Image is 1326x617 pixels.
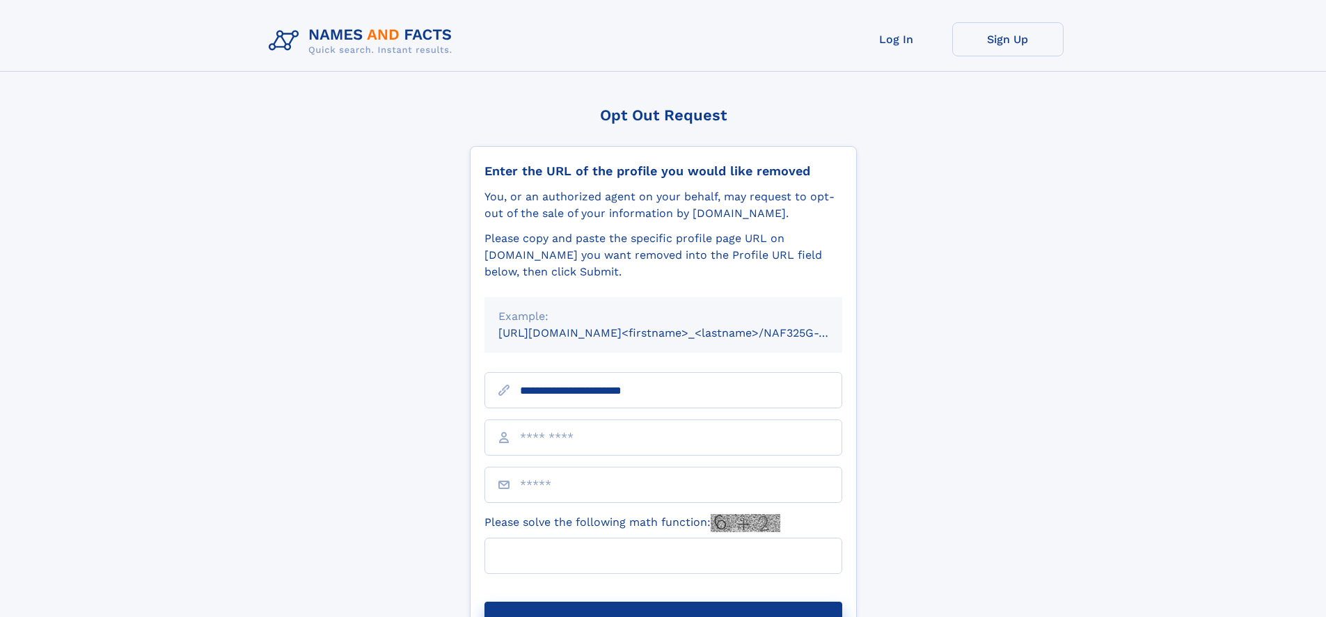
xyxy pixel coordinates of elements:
div: You, or an authorized agent on your behalf, may request to opt-out of the sale of your informatio... [484,189,842,222]
a: Log In [841,22,952,56]
small: [URL][DOMAIN_NAME]<firstname>_<lastname>/NAF325G-xxxxxxxx [498,326,869,339]
div: Please copy and paste the specific profile page URL on [DOMAIN_NAME] you want removed into the Pr... [484,230,842,280]
img: Logo Names and Facts [263,22,464,60]
div: Example: [498,308,828,325]
label: Please solve the following math function: [484,514,780,532]
div: Opt Out Request [470,106,857,124]
a: Sign Up [952,22,1064,56]
div: Enter the URL of the profile you would like removed [484,163,842,179]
